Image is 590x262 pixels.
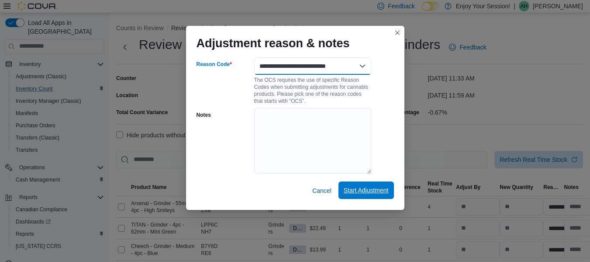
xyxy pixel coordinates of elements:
span: Cancel [312,186,331,195]
label: Reason Code [197,61,232,68]
div: The OCS requires the use of specific Reason Codes when submitting adjustments for cannabis produc... [254,75,371,105]
button: Cancel [309,182,335,199]
span: Start Adjustment [344,186,389,195]
h1: Adjustment reason & notes [197,36,350,50]
button: Start Adjustment [338,182,394,199]
button: Closes this modal window [392,28,403,38]
label: Notes [197,112,211,119]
